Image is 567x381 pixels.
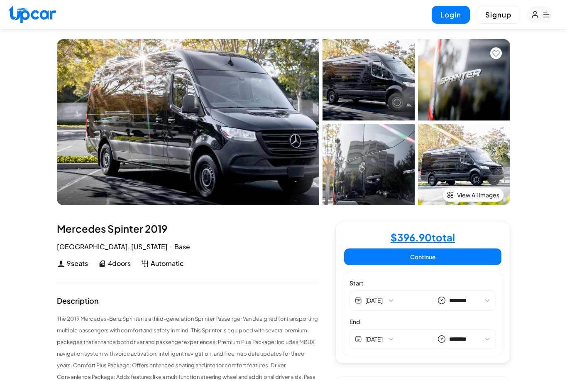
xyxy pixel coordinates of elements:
button: Login [432,6,470,24]
button: Add to favorites [490,47,502,59]
h4: $ 396.90 total [391,232,455,242]
img: Car Image 3 [323,124,415,205]
button: [DATE] [365,335,429,343]
div: [GEOGRAPHIC_DATA], [US_STATE] Base [57,242,319,252]
img: Upcar Logo [8,5,56,23]
div: Description [57,297,99,305]
span: Automatic [151,258,184,268]
span: 4 doors [108,258,131,268]
span: | [432,334,434,344]
img: Car Image 1 [323,39,415,120]
img: view-all [447,192,454,198]
img: Car [57,39,319,205]
div: Mercedes Spinter 2019 [57,222,319,235]
img: Car Image 4 [418,124,510,205]
button: View All Images [442,188,504,202]
label: Start [349,279,496,287]
span: 9 seats [67,258,88,268]
span: View All Images [457,191,499,199]
label: End [349,317,496,326]
span: | [432,296,434,305]
img: Car Image 2 [418,39,510,120]
button: Continue [344,248,501,265]
button: Signup [477,6,520,24]
button: [DATE] [365,296,429,305]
